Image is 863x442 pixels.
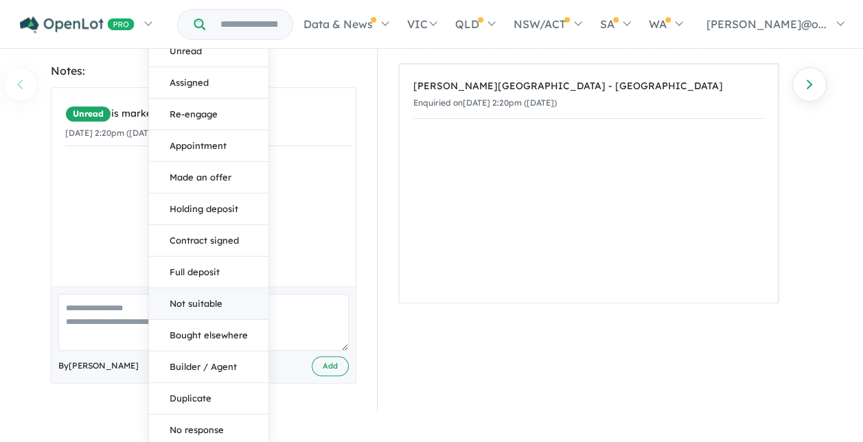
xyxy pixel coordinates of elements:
div: [PERSON_NAME][GEOGRAPHIC_DATA] - [GEOGRAPHIC_DATA] [413,78,764,95]
input: Try estate name, suburb, builder or developer [208,10,290,39]
img: Openlot PRO Logo White [20,16,135,34]
button: Unread [149,35,268,67]
button: Appointment [149,130,268,161]
button: Holding deposit [149,193,268,224]
span: Unread [65,106,111,122]
a: [PERSON_NAME][GEOGRAPHIC_DATA] - [GEOGRAPHIC_DATA]Enquiried on[DATE] 2:20pm ([DATE]) [413,71,764,119]
button: Duplicate [149,382,268,414]
button: Builder / Agent [149,351,268,382]
span: [PERSON_NAME]@o... [706,17,827,31]
button: Made an offer [149,161,268,193]
small: [DATE] 2:20pm ([DATE]) [65,128,159,138]
button: Add [312,356,349,376]
button: Bought elsewhere [149,319,268,351]
button: Re-engage [149,98,268,130]
div: Notes: [51,62,356,80]
button: Assigned [149,67,268,98]
div: is marked. [65,106,352,122]
button: Not suitable [149,288,268,319]
button: Contract signed [149,224,268,256]
button: Full deposit [149,256,268,288]
span: By [PERSON_NAME] [58,359,139,373]
small: Enquiried on [DATE] 2:20pm ([DATE]) [413,97,557,108]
